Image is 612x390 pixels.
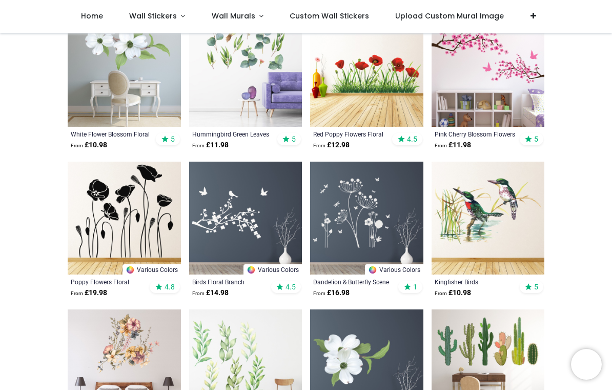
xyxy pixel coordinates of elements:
span: 5 [292,134,296,144]
a: Various Colors [365,264,423,275]
span: 4.5 [407,134,417,144]
a: White Flower Blossom Floral [71,130,156,138]
strong: £ 16.98 [313,288,350,298]
img: Pink Cherry Blossom Flowers & Birds Wall Sticker [432,13,545,127]
span: 4.8 [165,282,175,291]
strong: £ 14.98 [192,288,229,298]
span: From [71,143,83,148]
span: 5 [534,282,538,291]
img: Poppy Flowers Floral Wall Sticker [68,162,181,275]
span: Wall Murals [212,11,255,21]
strong: £ 11.98 [435,140,471,150]
span: From [192,290,205,296]
span: From [313,143,325,148]
span: Upload Custom Mural Image [395,11,504,21]
strong: £ 11.98 [192,140,229,150]
a: Hummingbird Green Leaves Set [192,130,278,138]
iframe: Brevo live chat [571,349,602,380]
span: From [435,143,447,148]
a: Various Colors [243,264,302,275]
span: From [71,290,83,296]
span: From [192,143,205,148]
span: 1 [413,282,417,291]
img: Red Poppy Flowers Floral Wall Sticker [310,13,423,127]
img: Color Wheel [247,265,256,275]
span: From [435,290,447,296]
span: From [313,290,325,296]
span: 5 [534,134,538,144]
strong: £ 10.98 [71,140,107,150]
strong: £ 10.98 [435,288,471,298]
img: Birds Floral Branch Wall Sticker [189,162,302,275]
span: 5 [171,134,175,144]
strong: £ 12.98 [313,140,350,150]
img: Color Wheel [126,265,135,275]
span: Wall Stickers [129,11,177,21]
a: Poppy Flowers Floral [71,278,156,286]
span: 4.5 [285,282,296,291]
img: White Flower Blossom Floral Wall Sticker [68,13,181,127]
a: Red Poppy Flowers Floral [313,130,399,138]
img: Dandelion & Butterfly Scene Wall Sticker [310,162,423,275]
span: Custom Wall Stickers [290,11,369,21]
strong: £ 19.98 [71,288,107,298]
a: Pink Cherry Blossom Flowers & Birds [435,130,520,138]
span: Home [81,11,103,21]
img: Hummingbird Green Leaves Wall Sticker Set [189,13,302,127]
img: Color Wheel [368,265,377,275]
a: Kingfisher Birds [435,278,520,286]
img: Kingfisher Birds Wall Sticker [432,162,545,275]
a: Birds Floral Branch [192,278,278,286]
a: Various Colors [123,264,181,275]
a: Dandelion & Butterfly Scene [313,278,399,286]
